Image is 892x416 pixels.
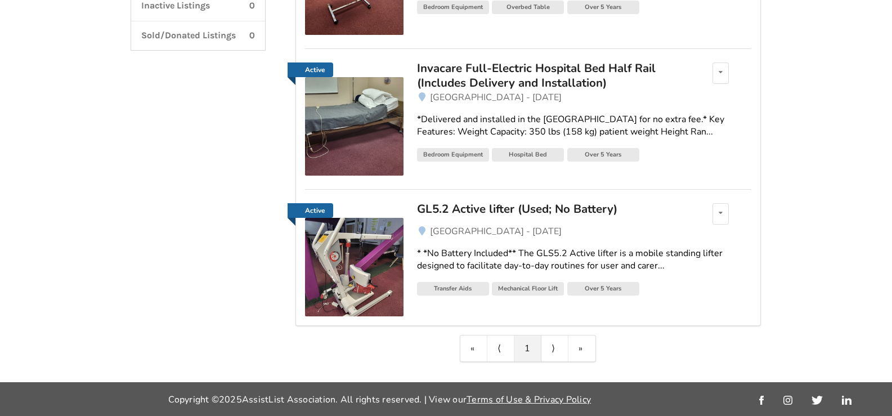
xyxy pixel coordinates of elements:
div: Overbed Table [492,1,564,14]
div: Hospital Bed [492,148,564,162]
img: twitter_link [812,396,822,405]
a: Bedroom EquipmentHospital BedOver 5 Years [417,147,751,164]
a: 1 [514,336,541,361]
a: Transfer AidsMechanical Floor LiftOver 5 Years [417,281,751,298]
a: Terms of Use & Privacy Policy [467,393,591,406]
a: Active [288,203,333,218]
a: [GEOGRAPHIC_DATA] - [DATE] [417,225,751,238]
a: Last item [568,336,595,361]
a: GL5.2 Active lifter (Used; No Battery) [417,203,680,225]
div: Over 5 Years [567,1,639,14]
a: Next item [541,336,568,361]
div: Pagination Navigation [460,335,596,362]
a: Active [305,203,404,316]
p: 0 [249,29,255,42]
img: linkedin_link [842,396,851,405]
a: Previous item [487,336,514,361]
div: Bedroom Equipment [417,148,489,162]
img: bedroom equipment-invacare full-electric hospital bed half rail (includes delivery and installation) [305,77,404,176]
div: * *No Battery Included** The GLS5.2 Active lifter is a mobile standing lifter designed to facilit... [417,247,751,273]
img: transfer aids-gl5.2 active lifter (used; no battery) [305,218,404,316]
a: Active [305,62,404,176]
a: *Delivered and installed in the [GEOGRAPHIC_DATA] for no extra fee.* Key Features: Weight Capacit... [417,104,751,148]
div: *Delivered and installed in the [GEOGRAPHIC_DATA] for no extra fee.* Key Features: Weight Capacit... [417,113,751,139]
img: facebook_link [759,396,764,405]
div: Over 5 Years [567,148,639,162]
a: Invacare Full-Electric Hospital Bed Half Rail (Includes Delivery and Installation) [417,62,680,91]
div: Mechanical Floor Lift [492,282,564,296]
div: Over 5 Years [567,282,639,296]
div: Invacare Full-Electric Hospital Bed Half Rail (Includes Delivery and Installation) [417,61,680,91]
div: Transfer Aids [417,282,489,296]
span: [GEOGRAPHIC_DATA] - [DATE] [430,91,562,104]
a: * *No Battery Included** The GLS5.2 Active lifter is a mobile standing lifter designed to facilit... [417,238,751,282]
div: Bedroom Equipment [417,1,489,14]
a: Active [288,62,333,77]
span: [GEOGRAPHIC_DATA] - [DATE] [430,225,562,238]
a: [GEOGRAPHIC_DATA] - [DATE] [417,91,751,104]
p: Sold/Donated Listings [141,29,236,42]
img: instagram_link [783,396,792,405]
div: GL5.2 Active lifter (Used; No Battery) [417,202,680,216]
a: First item [460,336,487,361]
